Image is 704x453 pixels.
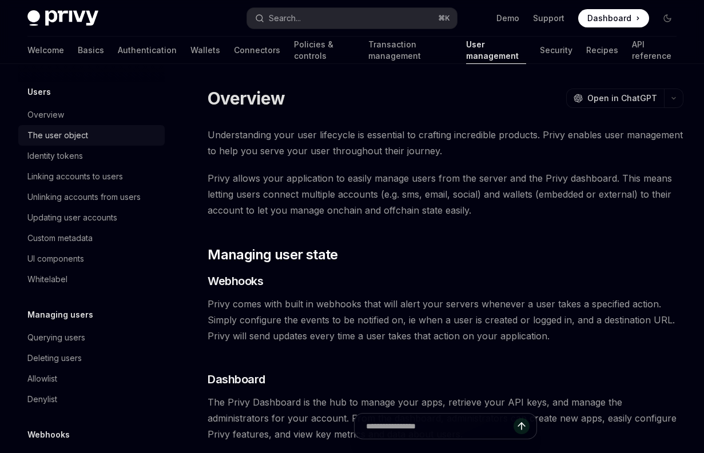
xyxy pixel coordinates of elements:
a: Policies & controls [294,37,355,64]
a: Querying users [18,327,165,348]
a: User management [466,37,526,64]
a: Overview [18,105,165,125]
span: Managing user state [208,246,338,264]
a: Custom metadata [18,228,165,248]
span: ⌘ K [438,14,450,23]
a: Authentication [118,37,177,64]
a: The user object [18,125,165,146]
div: Overview [27,108,64,122]
button: Open search [247,8,458,29]
a: API reference [632,37,677,64]
span: The Privy Dashboard is the hub to manage your apps, retrieve your API keys, and manage the admini... [208,394,683,442]
a: Welcome [27,37,64,64]
a: Dashboard [578,9,649,27]
a: Identity tokens [18,146,165,166]
a: Allowlist [18,368,165,389]
a: Demo [496,13,519,24]
span: Privy comes with built in webhooks that will alert your servers whenever a user takes a specified... [208,296,683,344]
div: The user object [27,129,88,142]
a: Recipes [586,37,618,64]
div: Deleting users [27,351,82,365]
input: Ask a question... [366,414,514,439]
div: Unlinking accounts from users [27,190,141,204]
div: Denylist [27,392,57,406]
a: Basics [78,37,104,64]
a: Linking accounts to users [18,166,165,187]
a: Whitelabel [18,269,165,290]
a: UI components [18,248,165,269]
h5: Managing users [27,308,93,322]
a: Connectors [234,37,280,64]
span: Privy allows your application to easily manage users from the server and the Privy dashboard. Thi... [208,170,683,218]
a: Denylist [18,389,165,410]
div: Linking accounts to users [27,170,123,183]
div: Allowlist [27,372,57,386]
a: Updating user accounts [18,207,165,228]
span: Understanding your user lifecycle is essential to crafting incredible products. Privy enables use... [208,127,683,159]
button: Open in ChatGPT [566,89,664,108]
div: Updating user accounts [27,211,117,225]
span: Open in ChatGPT [587,93,657,104]
h5: Webhooks [27,428,70,442]
div: Custom metadata [27,231,93,245]
span: Dashboard [208,371,265,387]
h1: Overview [208,88,285,109]
h5: Users [27,85,51,99]
button: Send message [514,418,530,434]
img: dark logo [27,10,98,26]
a: Support [533,13,564,24]
div: Identity tokens [27,149,83,163]
a: Unlinking accounts from users [18,187,165,207]
a: Transaction management [368,37,452,64]
div: UI components [27,252,84,266]
a: Deleting users [18,348,165,368]
a: Security [540,37,572,64]
a: Wallets [190,37,220,64]
div: Whitelabel [27,272,67,286]
button: Toggle dark mode [658,9,677,27]
span: Webhooks [208,273,263,289]
div: Search... [269,11,301,25]
div: Querying users [27,331,85,344]
span: Dashboard [587,13,631,24]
